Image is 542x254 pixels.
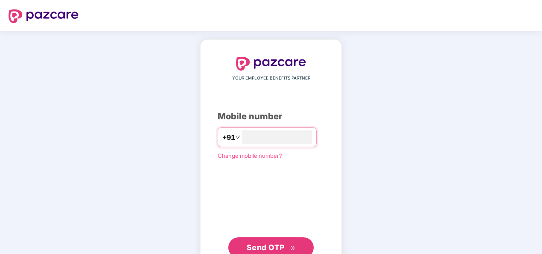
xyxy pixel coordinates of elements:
span: down [235,135,240,140]
img: logo [236,57,306,71]
img: logo [9,9,79,23]
span: Send OTP [247,243,285,252]
span: YOUR EMPLOYEE BENEFITS PARTNER [232,75,310,82]
a: Change mobile number? [218,152,282,159]
span: +91 [222,132,235,143]
div: Mobile number [218,110,324,123]
span: double-right [290,245,296,251]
